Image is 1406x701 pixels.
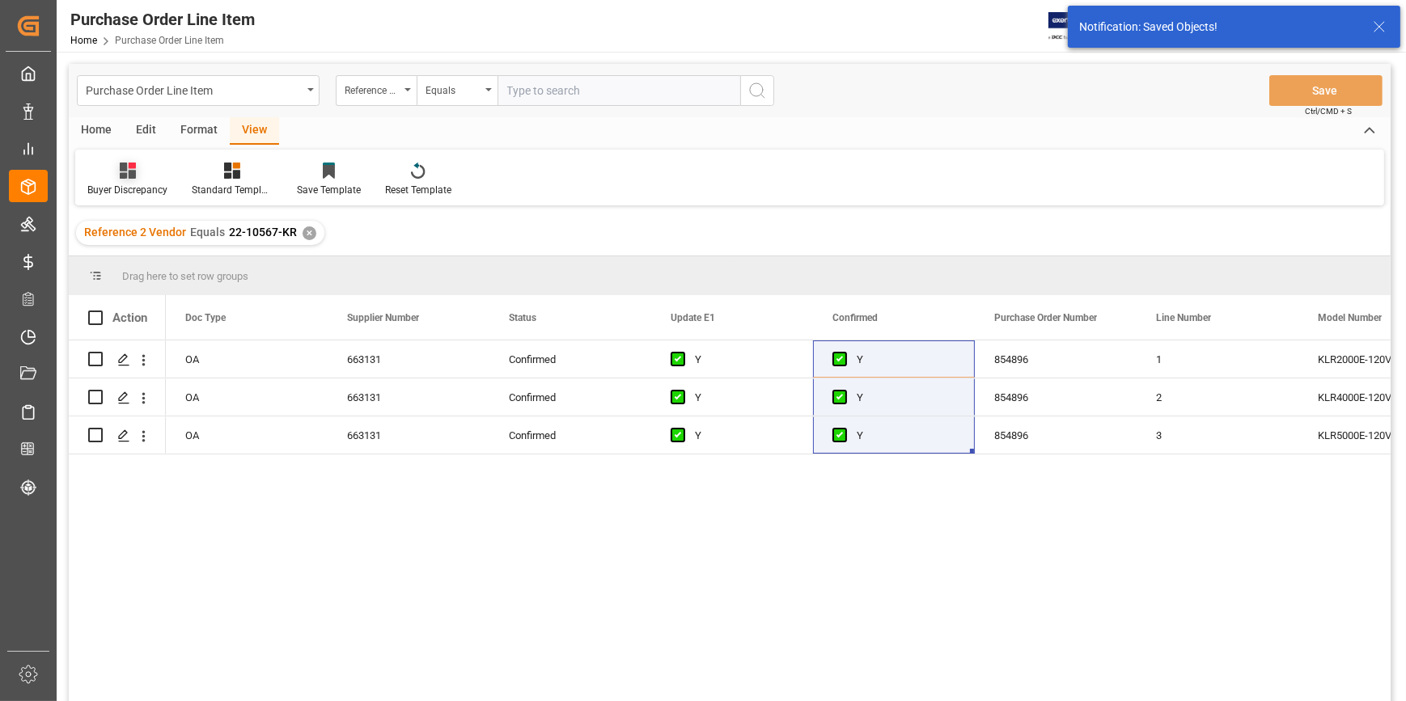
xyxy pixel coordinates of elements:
[832,312,878,323] span: Confirmed
[1156,312,1211,323] span: Line Number
[297,183,361,197] div: Save Template
[190,226,225,239] span: Equals
[328,416,489,454] div: 663131
[740,75,774,106] button: search button
[86,79,302,99] div: Purchase Order Line Item
[230,117,279,145] div: View
[192,183,273,197] div: Standard Templates
[975,378,1137,416] div: 854896
[328,340,489,378] div: 663131
[112,310,147,325] div: Action
[417,75,498,106] button: open menu
[1137,340,1298,378] div: 1
[84,226,186,239] span: Reference 2 Vendor
[124,117,168,145] div: Edit
[345,79,400,98] div: Reference 2 Vendor
[168,117,230,145] div: Format
[1269,75,1383,106] button: Save
[69,416,166,454] div: Press SPACE to select this row.
[229,226,297,239] span: 22-10567-KR
[857,417,955,454] div: Y
[347,312,419,323] span: Supplier Number
[857,379,955,416] div: Y
[328,378,489,416] div: 663131
[671,312,715,323] span: Update E1
[509,312,536,323] span: Status
[1305,105,1352,117] span: Ctrl/CMD + S
[994,312,1097,323] span: Purchase Order Number
[857,341,955,378] div: Y
[426,79,481,98] div: Equals
[1137,416,1298,454] div: 3
[1137,378,1298,416] div: 2
[498,75,740,106] input: Type to search
[509,379,632,416] div: Confirmed
[122,270,248,282] span: Drag here to set row groups
[509,341,632,378] div: Confirmed
[385,183,451,197] div: Reset Template
[1079,19,1357,36] div: Notification: Saved Objects!
[1048,12,1104,40] img: Exertis%20JAM%20-%20Email%20Logo.jpg_1722504956.jpg
[975,340,1137,378] div: 854896
[336,75,417,106] button: open menu
[70,35,97,46] a: Home
[509,417,632,454] div: Confirmed
[695,341,794,378] div: Y
[975,416,1137,454] div: 854896
[69,117,124,145] div: Home
[166,378,328,416] div: OA
[69,340,166,378] div: Press SPACE to select this row.
[695,379,794,416] div: Y
[87,183,167,197] div: Buyer Discrepancy
[69,378,166,416] div: Press SPACE to select this row.
[166,340,328,378] div: OA
[695,417,794,454] div: Y
[77,75,320,106] button: open menu
[166,416,328,454] div: OA
[70,7,255,32] div: Purchase Order Line Item
[303,226,316,240] div: ✕
[1318,312,1382,323] span: Model Number
[185,312,226,323] span: Doc Type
